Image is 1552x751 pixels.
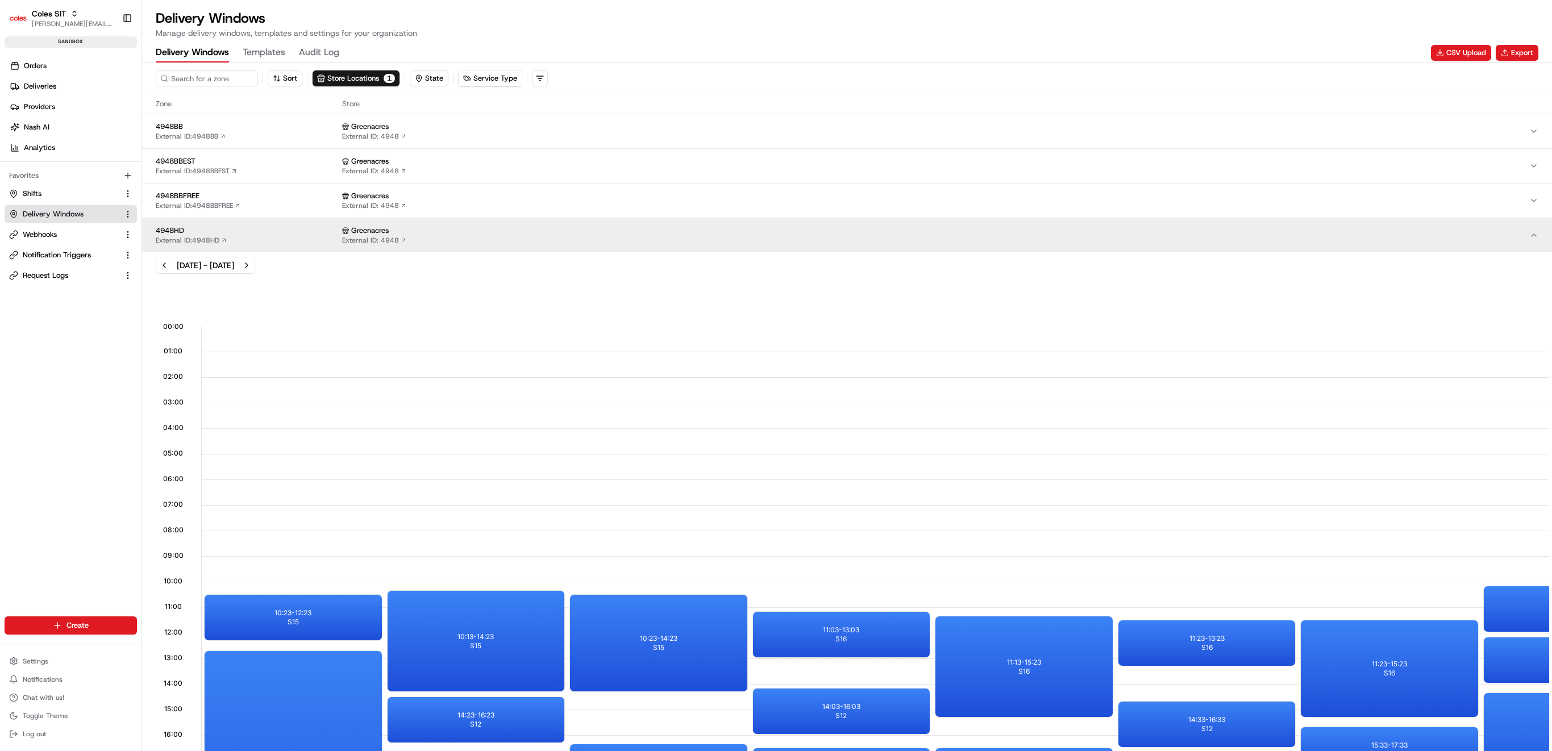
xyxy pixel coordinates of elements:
[9,209,119,219] a: Delivery Windows
[23,729,46,739] span: Log out
[5,36,137,48] div: sandbox
[66,620,89,631] span: Create
[163,423,184,432] span: 04:00
[351,191,389,201] span: Greenacres
[156,166,238,176] a: External ID:4948BBEST
[342,99,1538,109] span: Store
[457,711,494,720] p: 14:23 - 16:23
[459,70,522,86] button: Service Type
[470,641,481,650] span: S15
[1188,715,1225,724] p: 14:33 - 16:33
[156,201,241,210] a: External ID:4948BBFREE
[5,5,118,32] button: Coles SITColes SIT[PERSON_NAME][EMAIL_ADDRESS][PERSON_NAME][DOMAIN_NAME]
[9,270,119,281] a: Request Logs
[142,183,1552,218] button: 4948BBFREEExternal ID:4948BBFREE GreenacresExternal ID: 4948
[164,347,182,356] span: 01:00
[24,81,56,91] span: Deliveries
[156,226,338,236] span: 4948HD
[5,98,142,116] a: Providers
[23,675,63,684] span: Notifications
[32,19,113,28] button: [PERSON_NAME][EMAIL_ADDRESS][PERSON_NAME][DOMAIN_NAME]
[1018,667,1030,676] span: S16
[5,708,137,724] button: Toggle Theme
[164,679,182,688] span: 14:00
[351,156,389,166] span: Greenacres
[5,671,137,687] button: Notifications
[156,236,227,245] a: External ID:4948HD
[23,693,64,702] span: Chat with us!
[9,230,119,240] a: Webhooks
[1496,45,1538,61] button: Export
[5,139,142,157] a: Analytics
[1201,643,1213,652] span: S16
[5,185,137,203] button: Shifts
[5,57,142,75] a: Orders
[164,653,182,662] span: 13:00
[351,226,389,236] span: Greenacres
[23,657,48,666] span: Settings
[142,114,1552,148] button: 4948BBExternal ID:4948BB GreenacresExternal ID: 4948
[239,257,255,273] button: Next week
[24,102,55,112] span: Providers
[163,398,184,407] span: 03:00
[23,209,84,219] span: Delivery Windows
[5,246,137,264] button: Notification Triggers
[156,70,258,86] input: Search for a zone
[342,236,407,245] a: External ID: 4948
[156,99,338,109] span: Zone
[640,634,677,643] p: 10:23 - 14:23
[165,602,182,611] span: 11:00
[410,70,448,86] button: State
[313,70,400,86] button: Store Locations1
[1007,658,1041,667] p: 11:13 - 15:23
[1189,634,1225,643] p: 11:23 - 13:23
[23,189,41,199] span: Shifts
[156,156,338,166] span: 4948BBEST
[5,118,142,136] a: Nash AI
[268,70,302,86] button: Sort
[822,702,860,711] p: 14:03 - 16:03
[163,500,183,509] span: 07:00
[288,618,299,627] span: S15
[9,250,119,260] a: Notification Triggers
[23,270,68,281] span: Request Logs
[470,720,481,729] span: S12
[163,525,184,535] span: 08:00
[5,690,137,706] button: Chat with us!
[5,653,137,669] button: Settings
[164,628,182,637] span: 12:00
[1201,724,1213,733] span: S12
[24,122,49,132] span: Nash AI
[5,266,137,285] button: Request Logs
[457,632,494,641] p: 10:13 - 14:23
[351,122,389,132] span: Greenacres
[156,191,338,201] span: 4948BBFREE
[5,226,137,244] button: Webhooks
[5,205,137,223] button: Delivery Windows
[142,218,1552,252] button: 4948HDExternal ID:4948HD GreenacresExternal ID: 4948
[1431,45,1491,61] a: CSV Upload
[384,74,395,83] span: 1
[163,474,184,483] span: 06:00
[243,43,285,62] button: Templates
[342,201,407,210] a: External ID: 4948
[32,8,66,19] button: Coles SIT
[23,711,68,720] span: Toggle Theme
[156,122,338,132] span: 4948BB
[342,166,407,176] a: External ID: 4948
[24,143,55,153] span: Analytics
[142,149,1552,183] button: 4948BBESTExternal ID:4948BBEST GreenacresExternal ID: 4948
[5,166,137,185] div: Favorites
[5,616,137,635] button: Create
[163,449,183,458] span: 05:00
[1372,660,1407,669] p: 11:23 - 15:23
[835,635,847,644] span: S16
[823,625,859,635] p: 11:03 - 13:03
[163,551,184,560] span: 09:00
[274,608,311,618] p: 10:23 - 12:23
[164,730,182,739] span: 16:00
[312,70,400,87] button: Store Locations1
[9,9,27,27] img: Coles SIT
